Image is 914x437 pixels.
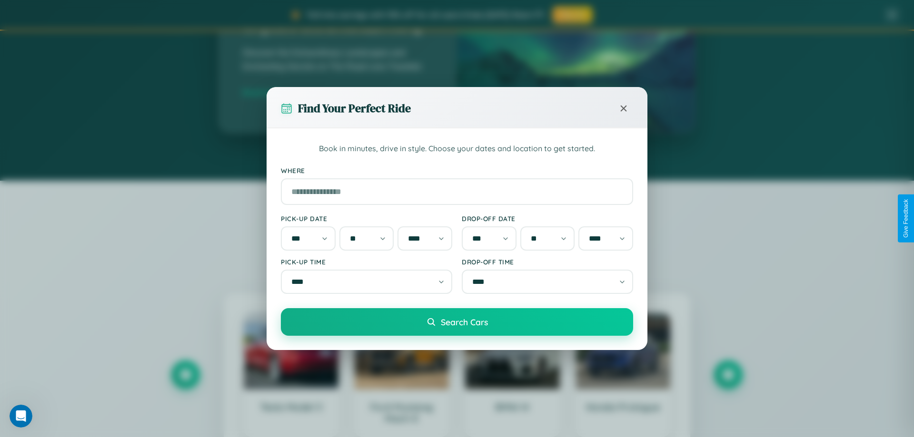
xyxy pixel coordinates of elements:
[281,308,633,336] button: Search Cars
[462,214,633,223] label: Drop-off Date
[462,258,633,266] label: Drop-off Time
[298,100,411,116] h3: Find Your Perfect Ride
[281,166,633,175] label: Where
[441,317,488,327] span: Search Cars
[281,258,452,266] label: Pick-up Time
[281,143,633,155] p: Book in minutes, drive in style. Choose your dates and location to get started.
[281,214,452,223] label: Pick-up Date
